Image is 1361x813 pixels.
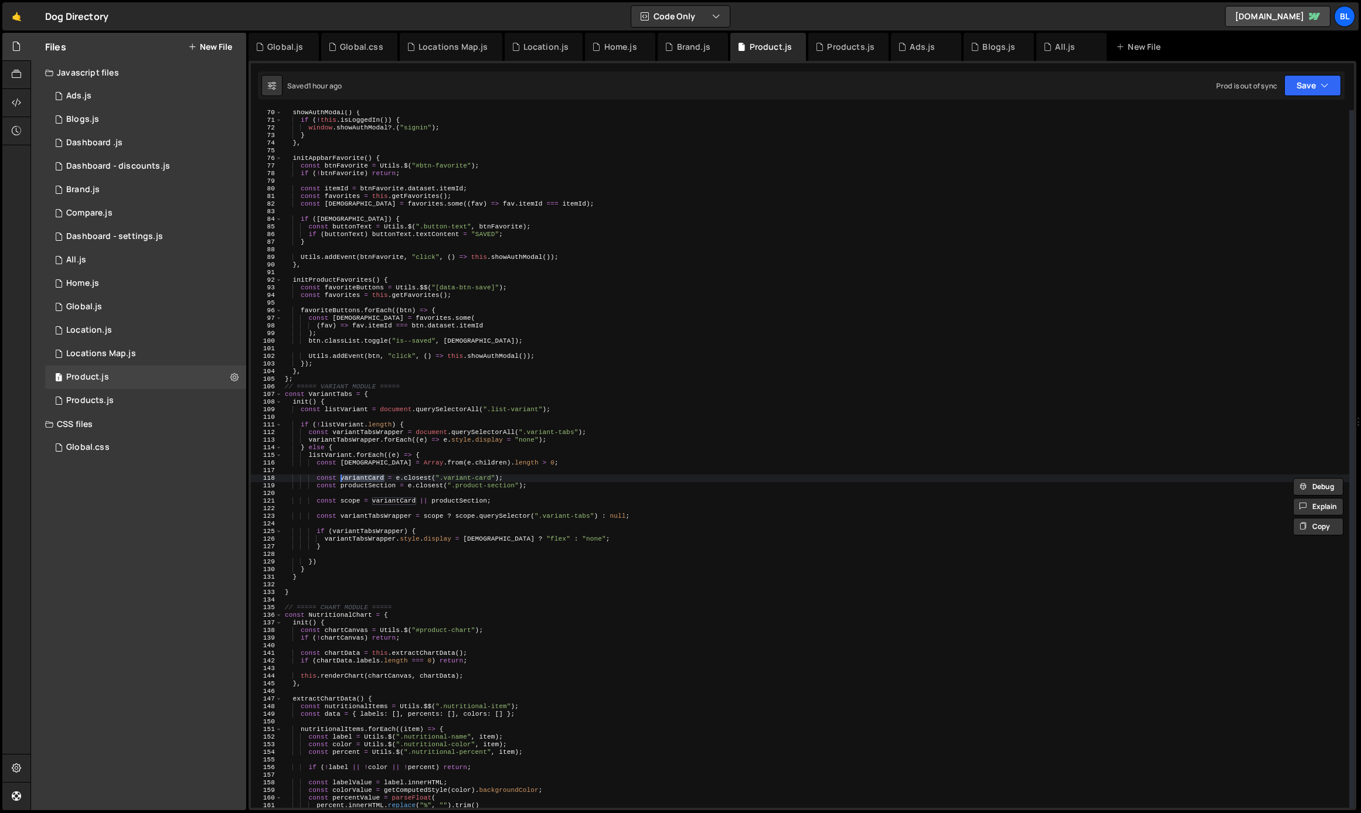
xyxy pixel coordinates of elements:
a: Bl [1334,6,1355,27]
div: 92 [251,276,283,284]
div: 79 [251,177,283,185]
div: 153 [251,741,283,749]
button: New File [188,42,232,52]
div: 76 [251,155,283,162]
div: 1 hour ago [308,81,342,91]
div: 159 [251,787,283,794]
div: 157 [251,771,283,779]
div: 139 [251,634,283,642]
div: 78 [251,170,283,177]
h2: Files [45,40,66,53]
div: 91 [251,269,283,276]
div: 135 [251,604,283,612]
div: 136 [251,612,283,619]
div: 124 [251,520,283,528]
div: 142 [251,657,283,665]
div: 16220/43681.js [45,248,246,272]
div: Location.js [66,325,112,336]
div: 16220/44321.js [45,108,246,131]
div: 120 [251,490,283,497]
div: 16220/44477.js [45,295,246,319]
div: 16220/47090.js [45,84,246,108]
div: 86 [251,231,283,238]
div: Brand.js [66,185,100,195]
div: CSS files [31,412,246,436]
div: 152 [251,733,283,741]
div: 130 [251,566,283,573]
div: 83 [251,208,283,216]
div: Global.js [267,41,303,53]
div: 112 [251,429,283,436]
div: 99 [251,330,283,337]
div: 116 [251,459,283,467]
div: Dashboard - discounts.js [66,161,170,172]
: 16220/44393.js [45,365,246,389]
div: 127 [251,543,283,551]
div: 143 [251,665,283,672]
button: Explain [1293,498,1343,515]
div: 16220/43680.js [45,342,246,365]
div: Home.js [604,41,637,53]
div: 105 [251,375,283,383]
div: 16220/43682.css [45,436,246,459]
div: 74 [251,139,283,147]
div: 87 [251,238,283,246]
div: 73 [251,132,283,139]
div: 108 [251,398,283,406]
div: 80 [251,185,283,193]
div: Global.js [66,302,102,312]
div: 84 [251,216,283,223]
div: 16220/46559.js [45,131,246,155]
div: Products.js [827,41,875,53]
div: 75 [251,147,283,155]
div: Global.css [66,442,110,453]
div: Dashboard - settings.js [66,231,163,242]
div: 16220/44328.js [45,201,246,225]
div: 98 [251,322,283,330]
div: Prod is out of sync [1216,81,1277,91]
div: 71 [251,117,283,124]
div: Compare.js [66,208,113,218]
div: 140 [251,642,283,650]
div: Dashboard .js [66,138,123,148]
div: Locations Map.js [66,349,136,359]
div: 93 [251,284,283,292]
div: 104 [251,368,283,375]
div: All.js [66,255,86,265]
div: 111 [251,421,283,429]
div: 114 [251,444,283,452]
div: 97 [251,315,283,322]
div: 82 [251,200,283,208]
div: 155 [251,756,283,764]
div: 94 [251,292,283,299]
div: Home.js [66,278,99,289]
div: 160 [251,794,283,802]
div: All.js [1055,41,1075,53]
div: 106 [251,383,283,391]
div: Product.js [66,372,109,382]
div: 125 [251,528,283,535]
div: Brand.js [677,41,710,53]
div: 118 [251,474,283,482]
div: 150 [251,718,283,726]
button: Debug [1293,478,1343,496]
div: 109 [251,406,283,414]
div: 90 [251,261,283,269]
div: 138 [251,627,283,634]
button: Code Only [631,6,730,27]
a: 🤙 [2,2,31,30]
button: Save [1284,75,1341,96]
a: [DOMAIN_NAME] [1225,6,1331,27]
div: 156 [251,764,283,771]
div: 81 [251,193,283,200]
div: Locations Map.js [418,41,488,53]
div: 129 [251,558,283,566]
div: Product.js [750,41,792,53]
div: 85 [251,223,283,231]
div: 70 [251,109,283,117]
div: 134 [251,596,283,604]
div: 119 [251,482,283,490]
div: Blogs.js [982,41,1015,53]
div: 128 [251,551,283,558]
